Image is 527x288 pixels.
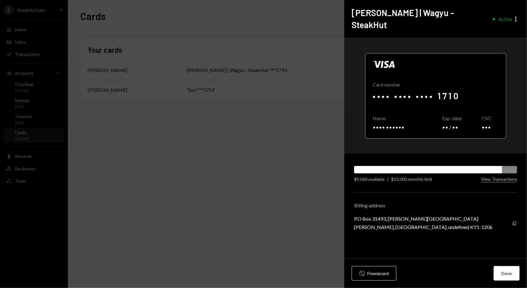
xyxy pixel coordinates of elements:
[352,7,488,31] h2: [PERSON_NAME] | Wagyu - SteakHut
[481,176,517,182] button: View Transactions
[387,176,389,182] div: |
[354,224,492,230] div: [PERSON_NAME], [GEOGRAPHIC_DATA], undefined KY1-1206
[391,176,433,182] div: $10,000 monthly limit
[365,53,506,139] div: Click to reveal
[354,216,492,222] div: P.O Box 31493, [PERSON_NAME][GEOGRAPHIC_DATA]
[352,266,396,281] button: Freezecard
[367,270,389,277] div: Freeze card
[354,202,517,208] div: Billing address
[494,266,520,281] button: Done
[354,176,385,182] div: $9,066 available
[498,16,512,22] div: Active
